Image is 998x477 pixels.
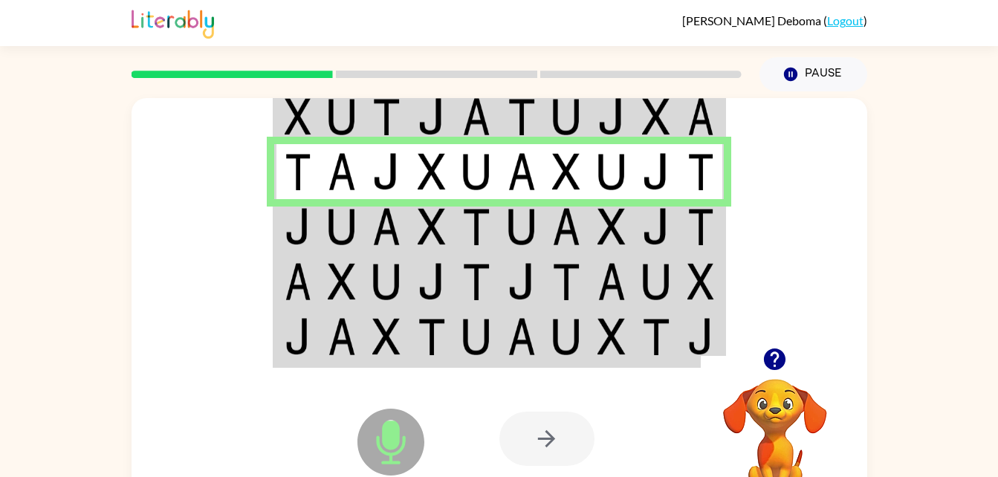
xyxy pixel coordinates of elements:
img: u [552,98,580,135]
img: u [462,153,490,190]
img: t [642,318,670,355]
img: a [552,208,580,245]
img: u [552,318,580,355]
img: u [462,318,490,355]
img: t [687,153,714,190]
img: Literably [132,6,214,39]
img: t [418,318,446,355]
img: t [462,208,490,245]
img: a [328,318,356,355]
img: t [372,98,401,135]
span: [PERSON_NAME] Deboma [682,13,823,27]
img: u [328,208,356,245]
img: a [508,318,536,355]
img: u [508,208,536,245]
img: x [642,98,670,135]
img: j [285,318,311,355]
div: ( ) [682,13,867,27]
img: a [285,263,311,300]
img: u [597,153,626,190]
img: j [642,208,670,245]
img: t [285,153,311,190]
img: u [642,263,670,300]
img: t [508,98,536,135]
img: x [552,153,580,190]
img: j [687,318,714,355]
img: a [328,153,356,190]
img: x [418,153,446,190]
img: x [372,318,401,355]
img: a [687,98,714,135]
img: u [372,263,401,300]
img: j [418,98,446,135]
img: x [597,208,626,245]
img: x [687,263,714,300]
img: a [508,153,536,190]
img: j [418,263,446,300]
img: u [328,98,356,135]
img: j [508,263,536,300]
img: x [328,263,356,300]
img: j [642,153,670,190]
img: a [462,98,490,135]
img: a [597,263,626,300]
img: x [597,318,626,355]
img: x [418,208,446,245]
img: j [372,153,401,190]
img: t [687,208,714,245]
img: t [552,263,580,300]
img: j [285,208,311,245]
img: x [285,98,311,135]
a: Logout [827,13,863,27]
img: t [462,263,490,300]
img: a [372,208,401,245]
img: j [597,98,626,135]
button: Pause [759,57,867,91]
